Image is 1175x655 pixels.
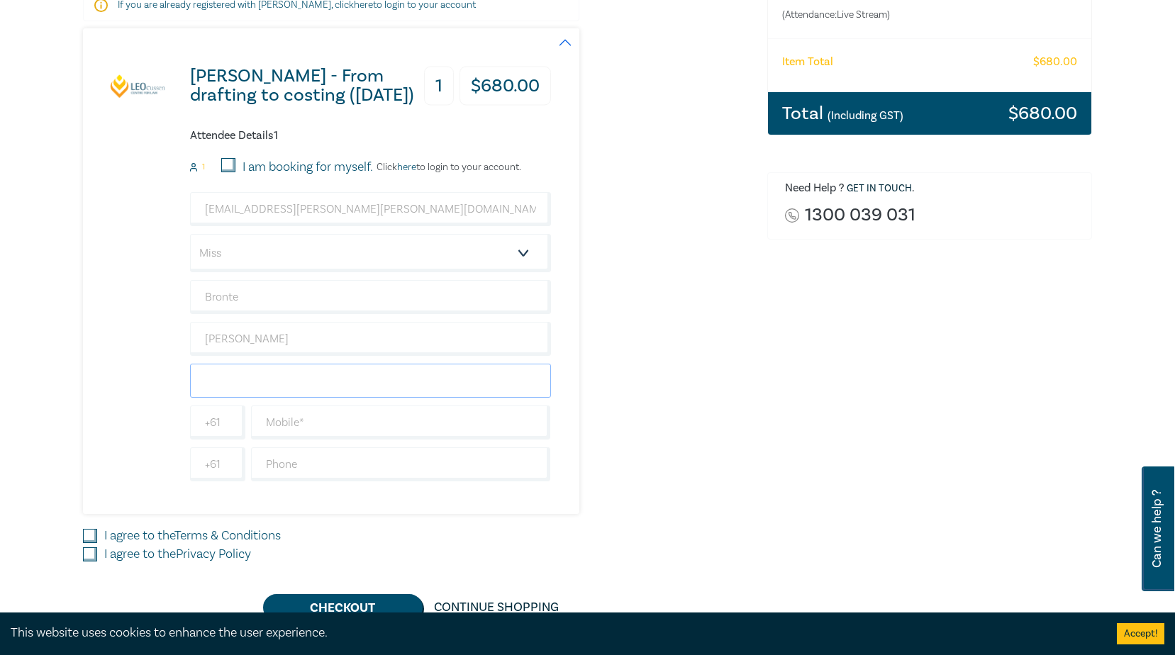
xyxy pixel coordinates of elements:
button: Accept cookies [1117,623,1164,644]
h6: Attendee Details 1 [190,129,551,142]
h3: 1 [424,67,454,106]
label: I agree to the [104,545,251,564]
div: This website uses cookies to enhance the user experience. [11,624,1096,642]
a: Terms & Conditions [174,527,281,544]
h6: Need Help ? . [785,181,1081,196]
a: here [397,161,416,174]
a: 1300 039 031 [805,206,915,225]
input: Last Name* [190,322,551,356]
span: Can we help ? [1150,475,1164,583]
small: 1 [202,162,205,172]
small: (Attendance: Live Stream ) [782,8,1021,22]
a: Get in touch [847,182,912,195]
p: Click to login to your account. [373,162,521,173]
h3: $ 680.00 [1008,104,1077,123]
h3: $ 680.00 [460,67,551,106]
input: Mobile* [251,405,551,440]
h6: $ 680.00 [1033,55,1077,69]
h6: Item Total [782,55,833,69]
label: I agree to the [104,527,281,545]
h3: Total [782,104,903,123]
input: +61 [190,447,245,481]
label: I am booking for myself. [243,158,373,177]
h3: [PERSON_NAME] - From drafting to costing ([DATE]) [190,67,423,105]
a: Continue Shopping [423,594,570,621]
button: Checkout [263,594,423,621]
small: (Including GST) [828,108,903,123]
input: Company [190,364,551,398]
input: Attendee Email* [190,192,551,226]
input: First Name* [190,280,551,314]
img: Wills - From drafting to costing (October 2025) [110,74,167,99]
a: Privacy Policy [176,546,251,562]
input: +61 [190,405,245,440]
input: Phone [251,447,551,481]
